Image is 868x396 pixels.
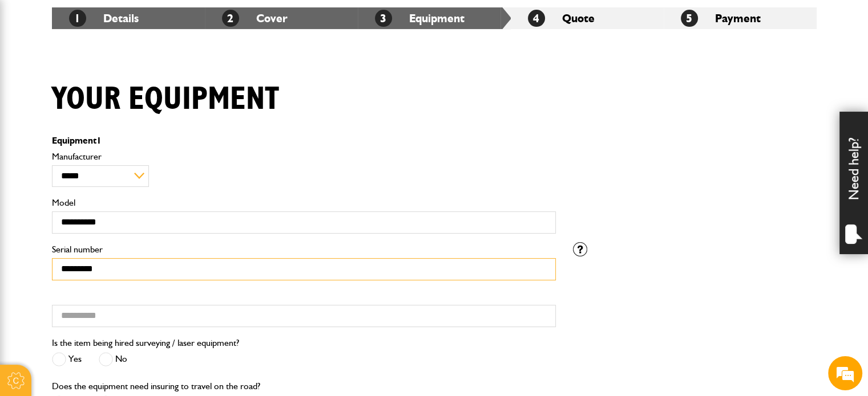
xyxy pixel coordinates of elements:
input: Enter your last name [15,105,208,130]
li: Equipment [358,7,511,29]
span: 1 [96,135,102,146]
span: 5 [681,10,698,27]
li: Payment [664,7,817,29]
span: 1 [69,10,86,27]
div: Chat with us now [59,64,192,79]
h1: Your equipment [52,80,279,119]
label: Serial number [52,245,556,254]
label: Does the equipment need insuring to travel on the road? [52,382,260,391]
span: 2 [222,10,239,27]
input: Enter your phone number [15,173,208,198]
div: Need help? [839,112,868,254]
label: Manufacturer [52,152,556,161]
label: Model [52,198,556,207]
span: 3 [375,10,392,27]
p: Equipment [52,136,556,145]
div: Minimize live chat window [187,6,215,33]
input: Enter your email address [15,139,208,164]
textarea: Type your message and hit 'Enter' [15,206,208,300]
label: Is the item being hired surveying / laser equipment? [52,338,239,348]
li: Quote [511,7,664,29]
a: 1Details [69,11,139,25]
img: d_20077148190_company_1631870298795_20077148190 [19,63,48,79]
em: Start Chat [155,310,207,325]
a: 2Cover [222,11,288,25]
label: No [99,352,127,366]
span: 4 [528,10,545,27]
label: Yes [52,352,82,366]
